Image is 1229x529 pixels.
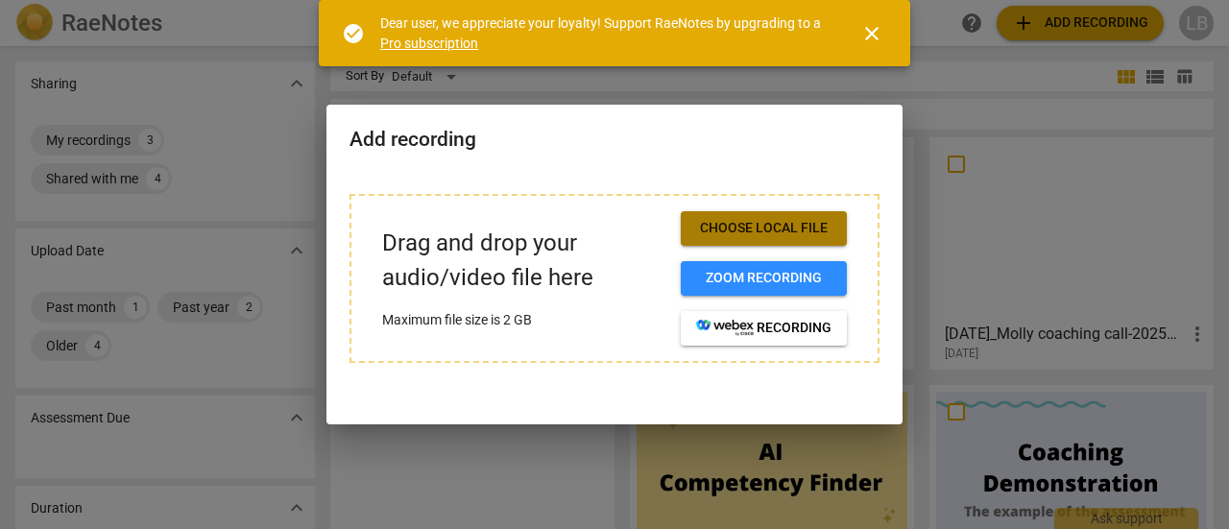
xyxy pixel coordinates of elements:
div: Dear user, we appreciate your loyalty! Support RaeNotes by upgrading to a [380,13,826,53]
button: recording [681,311,847,346]
span: Choose local file [696,219,831,238]
h2: Add recording [349,128,880,152]
button: Close [849,11,895,57]
span: close [860,22,883,45]
button: Zoom recording [681,261,847,296]
span: Zoom recording [696,269,831,288]
p: Maximum file size is 2 GB [382,310,665,330]
span: check_circle [342,22,365,45]
span: recording [696,319,831,338]
a: Pro subscription [380,36,478,51]
p: Drag and drop your audio/video file here [382,227,665,294]
button: Choose local file [681,211,847,246]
